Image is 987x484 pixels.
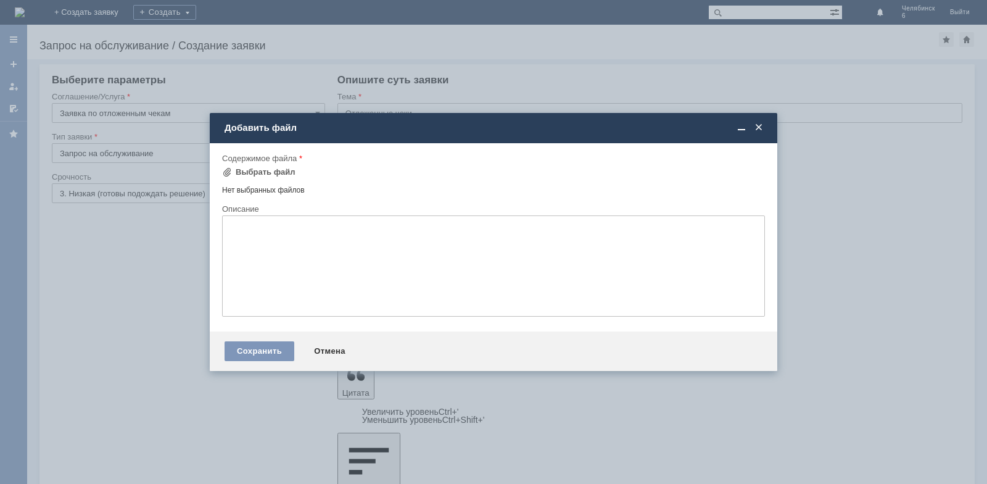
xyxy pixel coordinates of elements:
div: Нет выбранных файлов [222,181,765,195]
span: Свернуть (Ctrl + M) [735,122,748,133]
div: [PERSON_NAME] , добрый вечер , удалите пожалуйста отложенные , спасибо [5,5,180,25]
div: Выбрать файл [236,167,295,177]
div: Содержимое файла [222,154,762,162]
span: Закрыть [753,122,765,133]
div: Описание [222,205,762,213]
div: Добавить файл [225,122,765,133]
